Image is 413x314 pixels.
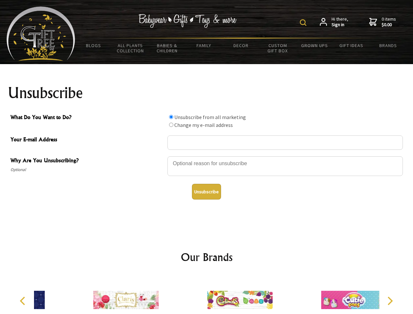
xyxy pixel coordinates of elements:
[333,39,370,52] a: Gift Ideas
[112,39,149,58] a: All Plants Collection
[174,122,233,128] label: Change my e-mail address
[383,294,397,308] button: Next
[10,113,164,123] span: What Do You Want to Do?
[370,39,407,52] a: Brands
[10,166,164,174] span: Optional
[139,14,237,28] img: Babywear - Gifts - Toys & more
[149,39,186,58] a: Babies & Children
[332,22,348,28] strong: Sign in
[382,16,396,28] span: 0 items
[369,16,396,28] a: 0 items$0.00
[7,7,75,61] img: Babyware - Gifts - Toys and more...
[320,16,348,28] a: Hi there,Sign in
[75,39,112,52] a: BLOGS
[259,39,296,58] a: Custom Gift Box
[169,123,173,127] input: What Do You Want to Do?
[186,39,223,52] a: Family
[332,16,348,28] span: Hi there,
[167,135,403,150] input: Your E-mail Address
[13,249,400,265] h2: Our Brands
[382,22,396,28] strong: $0.00
[300,19,306,26] img: product search
[8,85,405,101] h1: Unsubscribe
[10,135,164,145] span: Your E-mail Address
[192,184,221,200] button: Unsubscribe
[296,39,333,52] a: Grown Ups
[167,156,403,176] textarea: Why Are You Unsubscribing?
[10,156,164,166] span: Why Are You Unsubscribing?
[174,114,246,120] label: Unsubscribe from all marketing
[222,39,259,52] a: Decor
[169,115,173,119] input: What Do You Want to Do?
[16,294,31,308] button: Previous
